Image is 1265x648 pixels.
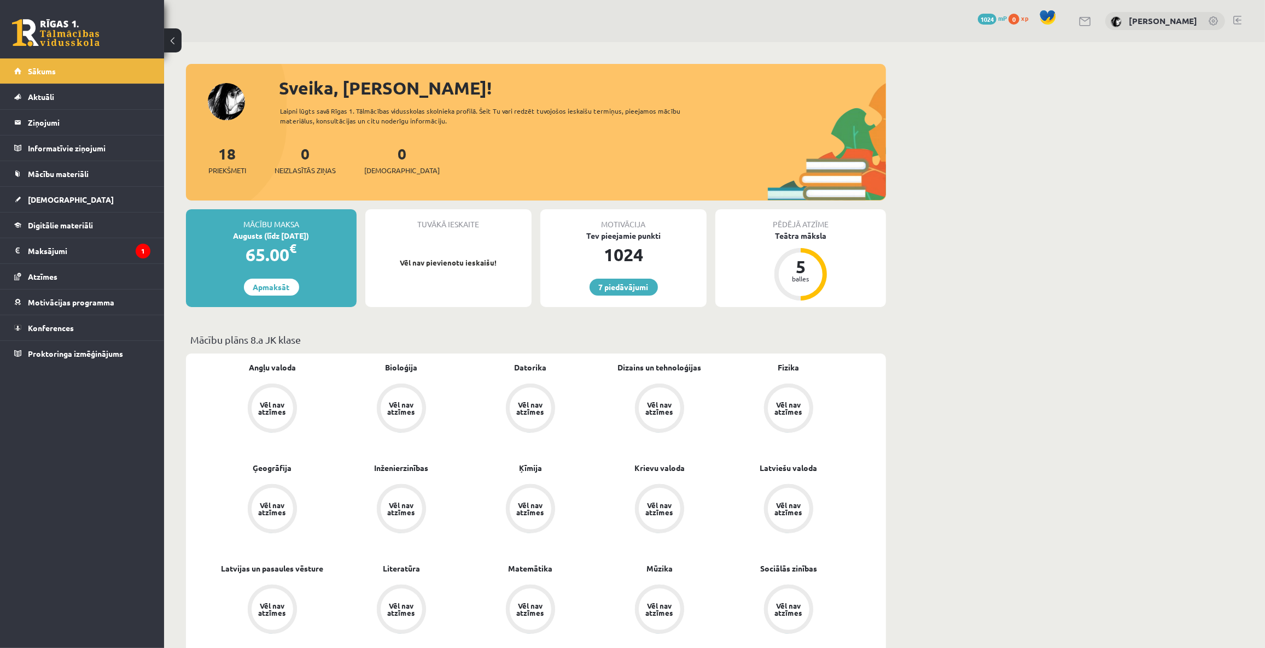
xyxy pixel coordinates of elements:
a: Vēl nav atzīmes [724,585,853,636]
a: Bioloģija [386,362,418,373]
div: Vēl nav atzīmes [773,602,804,616]
div: Vēl nav atzīmes [515,502,546,516]
a: Dizains un tehnoloģijas [618,362,702,373]
span: mP [998,14,1007,22]
a: 7 piedāvājumi [590,279,658,296]
span: xp [1021,14,1028,22]
a: Angļu valoda [249,362,296,373]
a: Mācību materiāli [14,161,150,186]
a: Ģeogrāfija [253,462,292,474]
span: Digitālie materiāli [28,220,93,230]
span: 1024 [978,14,996,25]
span: Sākums [28,66,56,76]
a: Ķīmija [519,462,542,474]
a: Teātra māksla 5 balles [715,230,886,302]
div: Vēl nav atzīmes [773,502,804,516]
div: balles [784,275,817,282]
a: Vēl nav atzīmes [595,384,724,435]
div: 5 [784,258,817,275]
div: Tuvākā ieskaite [365,209,532,230]
a: Informatīvie ziņojumi [14,136,150,161]
a: Proktoringa izmēģinājums [14,341,150,366]
span: Konferences [28,323,74,333]
a: Sociālās zinības [760,563,817,574]
div: Pēdējā atzīme [715,209,886,230]
a: Atzīmes [14,264,150,289]
a: Vēl nav atzīmes [595,585,724,636]
legend: Maksājumi [28,238,150,263]
span: Atzīmes [28,272,57,281]
span: 0 [1008,14,1019,25]
a: Inženierzinības [375,462,429,474]
a: Mūzika [646,563,673,574]
a: Motivācijas programma [14,290,150,315]
div: Vēl nav atzīmes [644,502,675,516]
i: 1 [136,244,150,258]
div: Vēl nav atzīmes [773,401,804,415]
div: Vēl nav atzīmes [257,602,288,616]
a: 18Priekšmeti [208,144,246,176]
a: Vēl nav atzīmes [337,384,466,435]
a: Vēl nav atzīmes [337,585,466,636]
a: Datorika [515,362,547,373]
a: Vēl nav atzīmes [208,484,337,535]
div: Augusts (līdz [DATE]) [186,230,357,241]
div: Mācību maksa [186,209,357,230]
a: Matemātika [509,563,553,574]
a: Maksājumi1 [14,238,150,263]
div: Vēl nav atzīmes [386,502,417,516]
div: Vēl nav atzīmes [515,401,546,415]
a: Sākums [14,58,150,84]
a: Konferences [14,315,150,340]
a: Vēl nav atzīmes [724,384,853,435]
div: Sveika, [PERSON_NAME]! [279,75,886,101]
span: Proktoringa izmēģinājums [28,349,123,358]
img: Dana Aļeksejeva [1111,16,1122,27]
div: 1024 [540,241,707,268]
a: Vēl nav atzīmes [466,585,595,636]
a: Fizika [778,362,800,373]
a: Vēl nav atzīmes [208,384,337,435]
a: Vēl nav atzīmes [337,484,466,535]
a: 0 xp [1008,14,1034,22]
a: [DEMOGRAPHIC_DATA] [14,187,150,212]
a: Latviešu valoda [760,462,818,474]
div: Vēl nav atzīmes [386,401,417,415]
a: 1024 mP [978,14,1007,22]
div: Vēl nav atzīmes [515,602,546,616]
a: Vēl nav atzīmes [466,384,595,435]
a: Aktuāli [14,84,150,109]
p: Vēl nav pievienotu ieskaišu! [371,257,526,268]
span: € [290,240,297,256]
span: Aktuāli [28,92,54,102]
div: Vēl nav atzīmes [386,602,417,616]
legend: Ziņojumi [28,110,150,135]
a: Literatūra [383,563,420,574]
legend: Informatīvie ziņojumi [28,136,150,161]
span: [DEMOGRAPHIC_DATA] [28,195,114,204]
a: Vēl nav atzīmes [208,585,337,636]
a: Krievu valoda [634,462,685,474]
p: Mācību plāns 8.a JK klase [190,332,882,347]
a: 0Neizlasītās ziņas [275,144,336,176]
span: [DEMOGRAPHIC_DATA] [364,165,440,176]
span: Priekšmeti [208,165,246,176]
span: Neizlasītās ziņas [275,165,336,176]
span: Mācību materiāli [28,169,89,179]
a: Latvijas un pasaules vēsture [221,563,324,574]
div: Teātra māksla [715,230,886,241]
div: 65.00 [186,241,357,268]
a: Vēl nav atzīmes [466,484,595,535]
a: Ziņojumi [14,110,150,135]
a: Digitālie materiāli [14,213,150,238]
a: 0[DEMOGRAPHIC_DATA] [364,144,440,176]
a: Rīgas 1. Tālmācības vidusskola [12,19,100,46]
div: Vēl nav atzīmes [257,502,288,516]
div: Laipni lūgts savā Rīgas 1. Tālmācības vidusskolas skolnieka profilā. Šeit Tu vari redzēt tuvojošo... [280,106,700,126]
div: Vēl nav atzīmes [644,602,675,616]
a: Apmaksāt [244,279,299,296]
a: Vēl nav atzīmes [724,484,853,535]
a: [PERSON_NAME] [1129,15,1197,26]
div: Vēl nav atzīmes [644,401,675,415]
span: Motivācijas programma [28,297,114,307]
